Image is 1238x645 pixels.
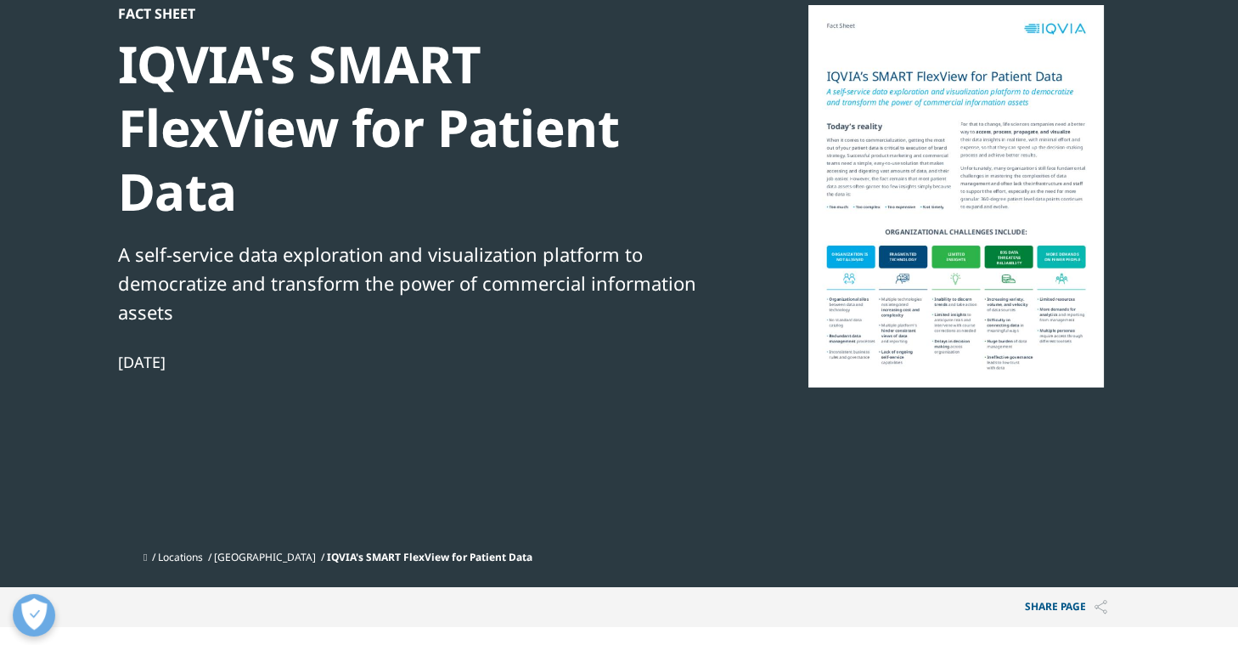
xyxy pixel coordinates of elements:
[327,550,532,564] span: IQVIA's SMART FlexView for Patient Data
[118,352,701,372] div: [DATE]
[1012,587,1120,627] p: Share PAGE
[214,550,316,564] a: [GEOGRAPHIC_DATA]
[118,5,701,22] div: Fact Sheet
[13,594,55,637] button: Open Preferences
[1012,587,1120,627] button: Share PAGEShare PAGE
[158,550,203,564] a: Locations
[118,240,701,326] div: A self-service data exploration and visualization platform to democratize and transform the power...
[1095,600,1107,614] img: Share PAGE
[118,32,701,223] div: IQVIA's SMART FlexView for Patient Data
